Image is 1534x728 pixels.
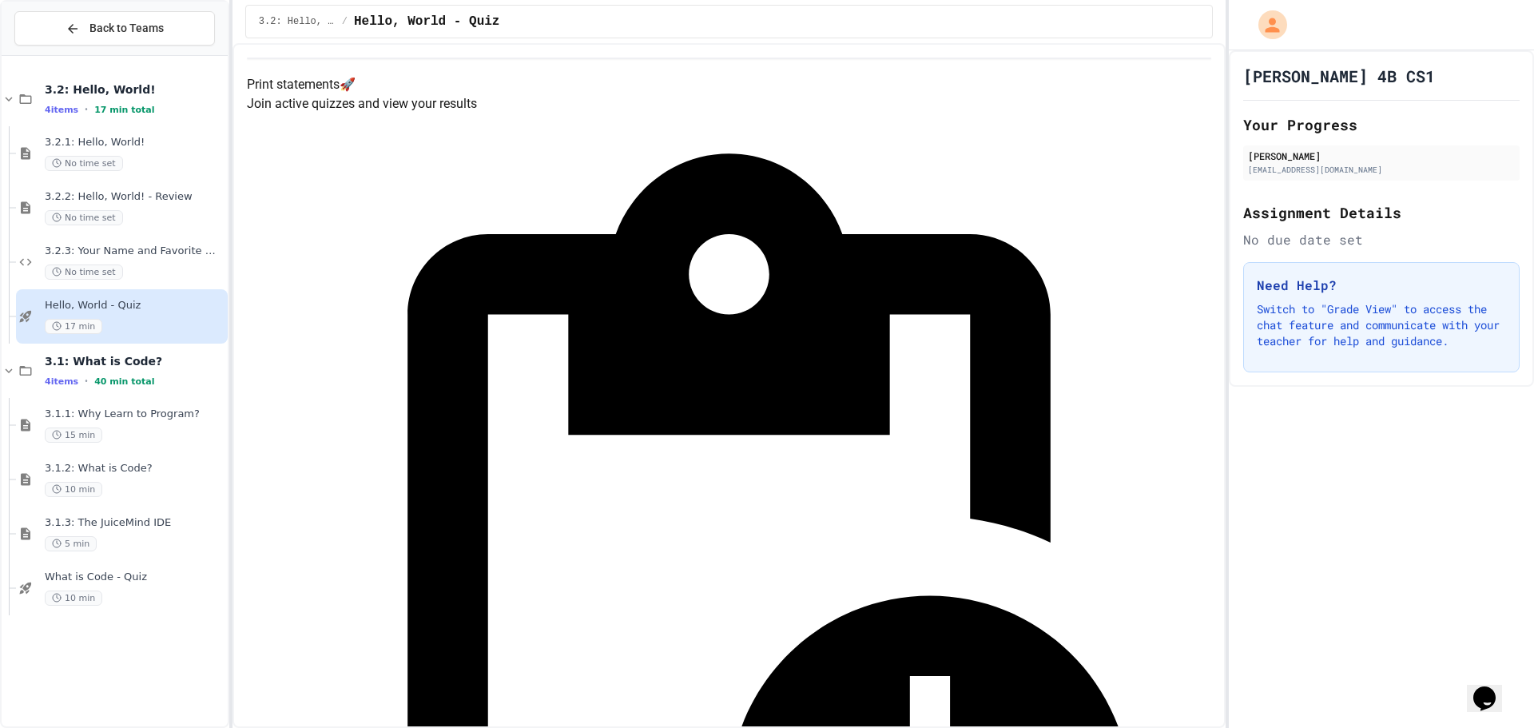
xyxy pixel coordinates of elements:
span: Hello, World - Quiz [354,12,499,31]
span: Hello, World - Quiz [45,299,225,312]
span: 3.1.1: Why Learn to Program? [45,408,225,421]
span: • [85,375,88,388]
span: 10 min [45,591,102,606]
span: 3.2: Hello, World! [45,82,225,97]
span: 5 min [45,536,97,551]
span: 3.2.1: Hello, World! [45,136,225,149]
h2: Assignment Details [1243,201,1520,224]
span: No time set [45,210,123,225]
span: 3.1.3: The JuiceMind IDE [45,516,225,530]
span: No time set [45,265,123,280]
h4: Print statements 🚀 [247,75,1211,94]
div: [PERSON_NAME] [1248,149,1515,163]
span: 15 min [45,428,102,443]
div: No due date set [1243,230,1520,249]
iframe: chat widget [1467,664,1518,712]
h2: Your Progress [1243,113,1520,136]
span: 10 min [45,482,102,497]
span: 17 min total [94,105,154,115]
span: No time set [45,156,123,171]
p: Switch to "Grade View" to access the chat feature and communicate with your teacher for help and ... [1257,301,1506,349]
span: What is Code - Quiz [45,571,225,584]
div: My Account [1242,6,1291,43]
span: Back to Teams [89,20,164,37]
span: 17 min [45,319,102,334]
span: 3.2: Hello, World! [259,15,336,28]
span: 4 items [45,376,78,387]
span: 3.2.2: Hello, World! - Review [45,190,225,204]
span: 3.1.2: What is Code? [45,462,225,475]
h3: Need Help? [1257,276,1506,295]
div: [EMAIL_ADDRESS][DOMAIN_NAME] [1248,164,1515,176]
span: / [342,15,348,28]
span: 40 min total [94,376,154,387]
h1: [PERSON_NAME] 4B CS1 [1243,65,1435,87]
span: • [85,103,88,116]
span: 3.1: What is Code? [45,354,225,368]
p: Join active quizzes and view your results [247,94,1211,113]
button: Back to Teams [14,11,215,46]
span: 4 items [45,105,78,115]
span: 3.2.3: Your Name and Favorite Movie [45,245,225,258]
